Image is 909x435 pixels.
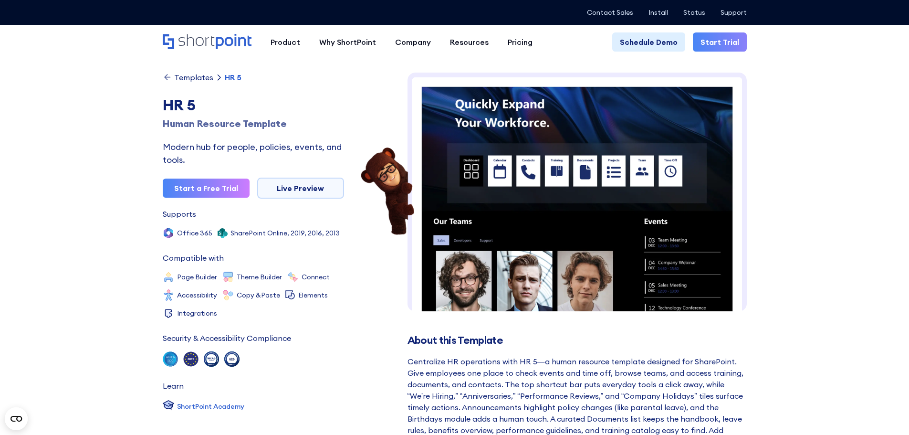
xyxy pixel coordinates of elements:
img: soc 2 [163,351,178,367]
a: Schedule Demo [612,32,685,52]
a: Why ShortPoint [310,32,386,52]
div: Modern hub for people, policies, events, and tools. [163,140,344,166]
a: ShortPoint Academy [163,399,244,414]
a: Live Preview [257,178,344,199]
div: Office 365 [177,230,212,236]
a: Contact Sales [587,9,633,16]
div: Theme Builder [237,274,282,280]
a: Company [386,32,440,52]
div: Integrations [177,310,217,317]
a: Status [683,9,705,16]
div: Page Builder [177,274,217,280]
h2: About this Template [407,334,747,346]
a: Pricing [498,32,542,52]
iframe: Chat Widget [737,324,909,435]
a: Start Trial [693,32,747,52]
a: Support [721,9,747,16]
div: HR 5 [225,74,241,81]
div: SharePoint Online, 2019, 2016, 2013 [230,230,340,236]
div: Compatible with [163,254,224,262]
div: Templates [174,74,213,81]
button: Open CMP widget [5,407,28,430]
div: Security & Accessibility Compliance [163,334,291,342]
a: Start a Free Trial [163,179,250,198]
div: Product [271,36,300,48]
a: Templates [163,73,213,82]
div: Accessibility [177,292,217,298]
a: Resources [440,32,498,52]
div: Connect [302,274,330,280]
a: Home [163,34,251,50]
div: Learn [163,382,184,390]
div: ShortPoint Academy [177,402,244,412]
div: Copy &Paste [237,292,280,298]
div: Elements [298,292,328,298]
div: HR 5 [163,94,344,117]
div: Company [395,36,431,48]
div: Why ShortPoint [319,36,376,48]
a: Product [261,32,310,52]
div: Resources [450,36,489,48]
div: Pricing [508,36,533,48]
div: Human Resource Template [163,117,344,131]
div: Supports [163,210,196,218]
a: Install [648,9,668,16]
